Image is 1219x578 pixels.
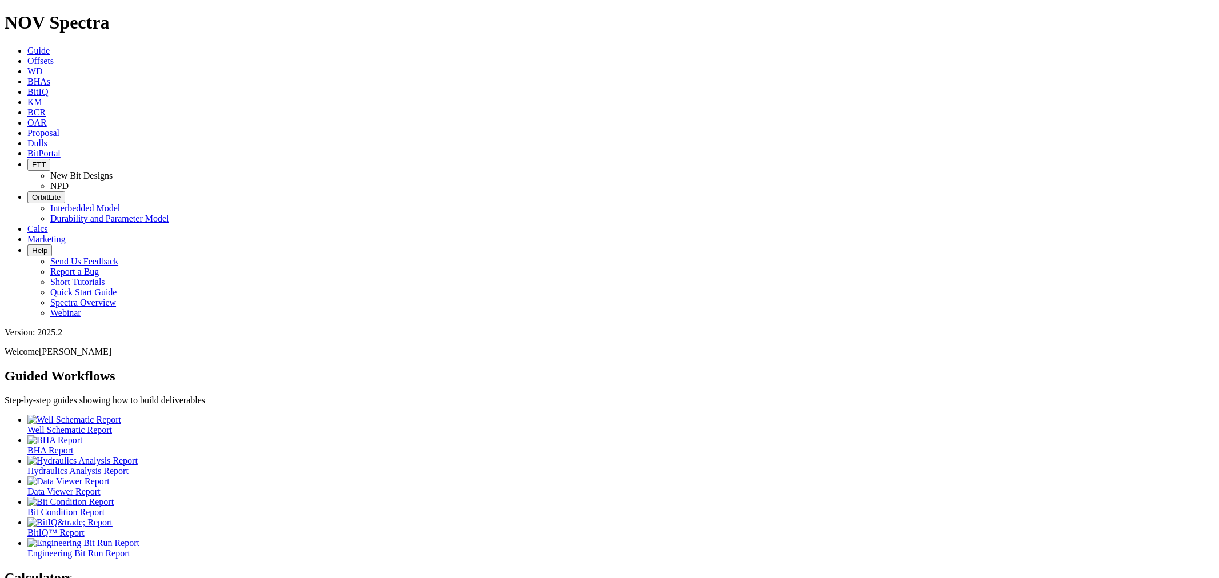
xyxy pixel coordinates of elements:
[27,528,85,537] span: BitIQ™ Report
[27,97,42,107] a: KM
[27,466,129,476] span: Hydraulics Analysis Report
[50,171,113,180] a: New Bit Designs
[27,191,65,203] button: OrbitLite
[32,193,61,202] span: OrbitLite
[27,425,112,435] span: Well Schematic Report
[27,244,52,256] button: Help
[50,287,117,297] a: Quick Start Guide
[27,538,1214,558] a: Engineering Bit Run Report Engineering Bit Run Report
[27,148,61,158] a: BitPortal
[27,118,47,127] a: OAR
[27,538,139,548] img: Engineering Bit Run Report
[27,77,50,86] a: BHAs
[27,128,59,138] a: Proposal
[27,445,73,455] span: BHA Report
[27,497,1214,517] a: Bit Condition Report Bit Condition Report
[27,517,113,528] img: BitIQ&trade; Report
[27,456,138,466] img: Hydraulics Analysis Report
[39,347,111,356] span: [PERSON_NAME]
[27,159,50,171] button: FTT
[5,347,1214,357] p: Welcome
[27,476,110,487] img: Data Viewer Report
[27,476,1214,496] a: Data Viewer Report Data Viewer Report
[50,298,116,307] a: Spectra Overview
[27,435,1214,455] a: BHA Report BHA Report
[50,277,105,287] a: Short Tutorials
[27,107,46,117] a: BCR
[27,415,1214,435] a: Well Schematic Report Well Schematic Report
[32,246,47,255] span: Help
[27,56,54,66] a: Offsets
[27,517,1214,537] a: BitIQ&trade; Report BitIQ™ Report
[50,256,118,266] a: Send Us Feedback
[50,181,69,191] a: NPD
[27,456,1214,476] a: Hydraulics Analysis Report Hydraulics Analysis Report
[27,66,43,76] a: WD
[27,234,66,244] a: Marketing
[5,327,1214,338] div: Version: 2025.2
[5,395,1214,406] p: Step-by-step guides showing how to build deliverables
[27,87,48,97] a: BitIQ
[5,12,1214,33] h1: NOV Spectra
[27,138,47,148] a: Dulls
[27,46,50,55] a: Guide
[32,160,46,169] span: FTT
[27,415,121,425] img: Well Schematic Report
[5,368,1214,384] h2: Guided Workflows
[27,497,114,507] img: Bit Condition Report
[50,267,99,276] a: Report a Bug
[27,435,82,445] img: BHA Report
[27,548,130,558] span: Engineering Bit Run Report
[27,487,101,496] span: Data Viewer Report
[50,203,120,213] a: Interbedded Model
[27,224,48,234] a: Calcs
[27,507,105,517] span: Bit Condition Report
[50,308,81,318] a: Webinar
[50,214,169,223] a: Durability and Parameter Model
